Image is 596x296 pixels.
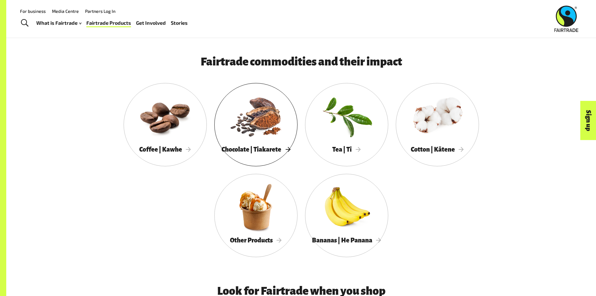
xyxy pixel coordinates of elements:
h3: Fairtrade commodities and their impact [142,55,460,68]
a: Media Centre [52,8,79,14]
span: Other Products [230,237,282,244]
span: Coffee | Kawhe [139,146,191,153]
a: Chocolate | Tiakarete [214,83,298,166]
span: Tea | Tī [332,146,361,153]
a: For business [20,8,46,14]
a: Other Products [214,174,298,257]
a: Partners Log In [85,8,115,14]
span: Cotton | Kātene [411,146,464,153]
a: Get Involved [136,18,166,28]
a: Tea | Tī [305,83,388,166]
a: Cotton | Kātene [396,83,479,166]
span: Bananas | He Panana [312,237,381,244]
a: Bananas | He Panana [305,174,388,257]
span: Chocolate | Tiakarete [222,146,290,153]
a: Coffee | Kawhe [124,83,207,166]
a: What is Fairtrade [36,18,81,28]
img: Fairtrade Australia New Zealand logo [554,6,578,32]
a: Toggle Search [17,15,32,31]
a: Stories [171,18,188,28]
a: Fairtrade Products [86,18,131,28]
